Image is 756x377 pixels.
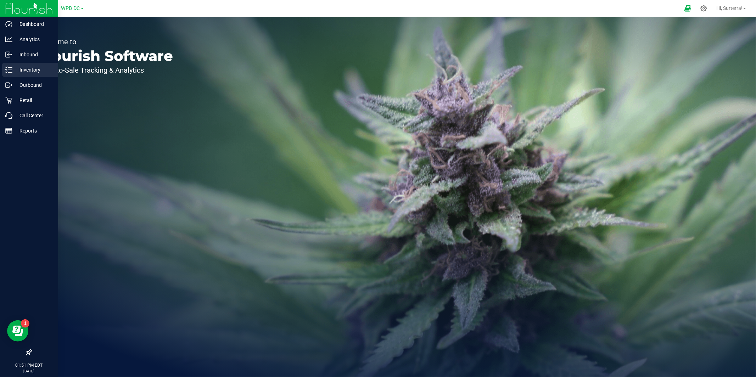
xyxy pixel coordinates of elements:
p: 01:51 PM EDT [3,362,55,368]
iframe: Resource center [7,320,28,342]
iframe: Resource center unread badge [21,319,29,328]
p: Retail [12,96,55,105]
p: Call Center [12,111,55,120]
inline-svg: Outbound [5,81,12,89]
inline-svg: Call Center [5,112,12,119]
p: [DATE] [3,368,55,374]
p: Reports [12,126,55,135]
p: Analytics [12,35,55,44]
p: Inventory [12,66,55,74]
inline-svg: Retail [5,97,12,104]
inline-svg: Reports [5,127,12,134]
p: Welcome to [38,38,173,45]
p: Dashboard [12,20,55,28]
inline-svg: Analytics [5,36,12,43]
span: Open Ecommerce Menu [680,1,696,15]
inline-svg: Inventory [5,66,12,73]
inline-svg: Inbound [5,51,12,58]
span: Hi, Surterra! [716,5,743,11]
span: WPB DC [61,5,80,11]
p: Inbound [12,50,55,59]
p: Outbound [12,81,55,89]
p: Seed-to-Sale Tracking & Analytics [38,67,173,74]
p: Flourish Software [38,49,173,63]
div: Manage settings [699,5,708,12]
inline-svg: Dashboard [5,21,12,28]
